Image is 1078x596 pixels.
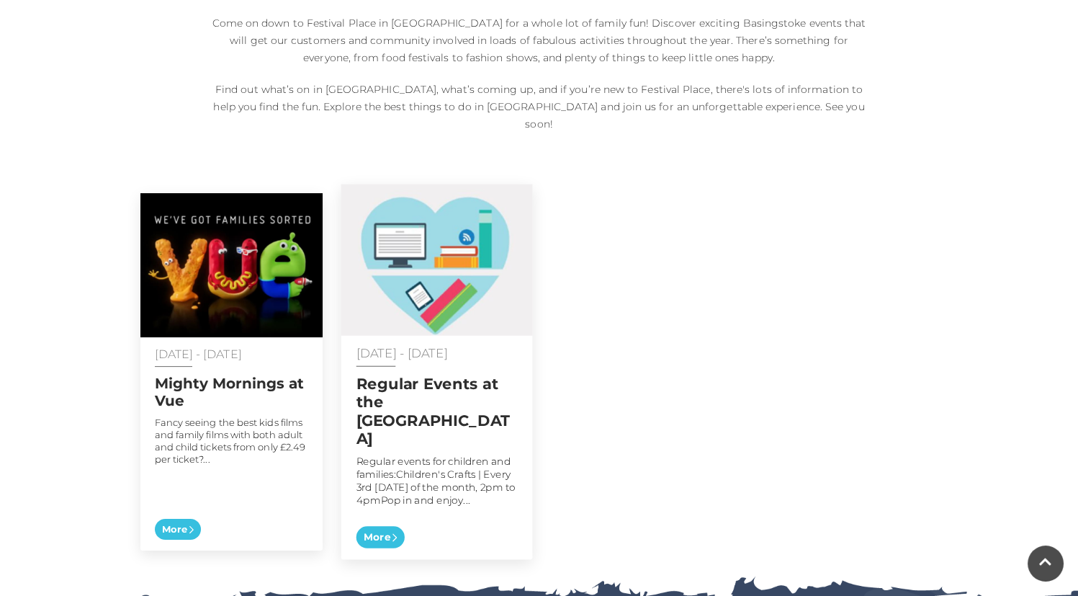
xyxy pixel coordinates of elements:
h2: Mighty Mornings at Vue [155,375,308,409]
span: More [155,519,201,541]
a: [DATE] - [DATE] Regular Events at the [GEOGRAPHIC_DATA] Regular events for children and families:... [341,184,532,560]
a: [DATE] - [DATE] Mighty Mornings at Vue Fancy seeing the best kids films and family films with bot... [140,193,323,551]
p: Fancy seeing the best kids films and family films with both adult and child tickets from only £2.... [155,417,308,466]
h2: Regular Events at the [GEOGRAPHIC_DATA] [356,375,517,448]
span: More [356,526,404,548]
p: [DATE] - [DATE] [356,347,517,360]
p: Find out what’s on in [GEOGRAPHIC_DATA], what’s coming up, and if you’re new to Festival Place, t... [208,81,871,133]
p: Regular events for children and families:Children's Crafts | Every 3rd [DATE] of the month, 2pm t... [356,455,517,507]
p: Come on down to Festival Place in [GEOGRAPHIC_DATA] for a whole lot of family fun! Discover excit... [208,14,871,66]
p: [DATE] - [DATE] [155,348,308,360]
